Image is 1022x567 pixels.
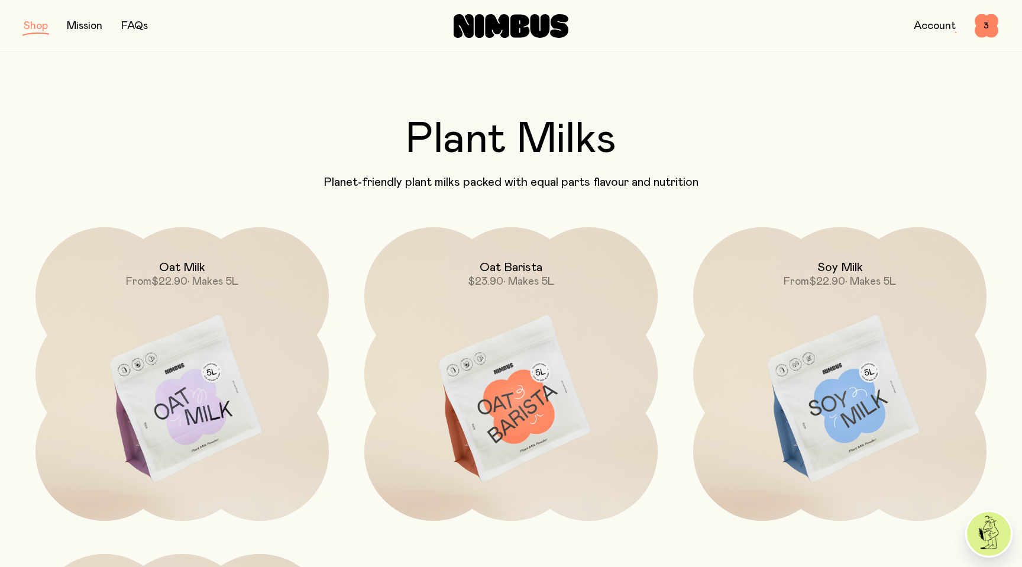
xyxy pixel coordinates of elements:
[187,276,238,287] span: • Makes 5L
[967,512,1011,556] img: agent
[693,227,987,521] a: Soy MilkFrom$22.90• Makes 5L
[67,21,102,31] a: Mission
[364,227,658,521] a: Oat Barista$23.90• Makes 5L
[24,118,998,161] h2: Plant Milks
[35,227,329,521] a: Oat MilkFrom$22.90• Makes 5L
[121,21,148,31] a: FAQs
[468,276,503,287] span: $23.90
[975,14,998,38] button: 3
[480,260,542,275] h2: Oat Barista
[503,276,554,287] span: • Makes 5L
[151,276,187,287] span: $22.90
[159,260,205,275] h2: Oat Milk
[809,276,845,287] span: $22.90
[817,260,863,275] h2: Soy Milk
[126,276,151,287] span: From
[845,276,896,287] span: • Makes 5L
[24,175,998,189] p: Planet-friendly plant milks packed with equal parts flavour and nutrition
[914,21,956,31] a: Account
[784,276,809,287] span: From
